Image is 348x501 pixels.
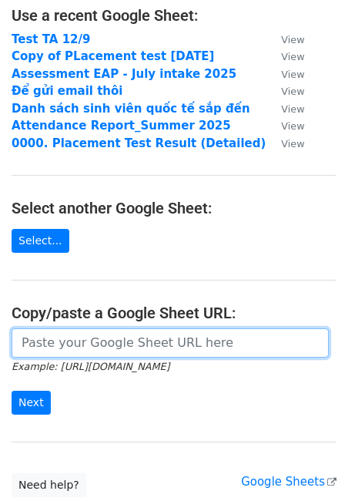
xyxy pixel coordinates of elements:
[281,138,304,150] small: View
[12,136,266,150] a: 0000. Placement Test Result (Detailed)
[281,86,304,97] small: View
[281,103,304,115] small: View
[12,229,69,253] a: Select...
[12,67,236,81] a: Assessment EAP - July intake 2025
[266,136,304,150] a: View
[12,84,122,98] a: Để gửi email thôi
[12,361,169,372] small: Example: [URL][DOMAIN_NAME]
[281,69,304,80] small: View
[12,328,329,358] input: Paste your Google Sheet URL here
[266,67,304,81] a: View
[12,391,51,415] input: Next
[266,84,304,98] a: View
[12,119,231,133] a: Attendance Report_Summer 2025
[266,49,304,63] a: View
[12,49,214,63] a: Copy of PLacement test [DATE]
[12,32,90,46] a: Test TA 12/9
[281,51,304,62] small: View
[266,102,304,116] a: View
[12,6,336,25] h4: Use a recent Google Sheet:
[281,34,304,45] small: View
[12,304,336,322] h4: Copy/paste a Google Sheet URL:
[12,473,86,497] a: Need help?
[281,120,304,132] small: View
[271,427,348,501] iframe: Chat Widget
[12,102,250,116] a: Danh sách sinh viên quốc tế sắp đến
[12,199,336,217] h4: Select another Google Sheet:
[266,32,304,46] a: View
[266,119,304,133] a: View
[241,475,336,489] a: Google Sheets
